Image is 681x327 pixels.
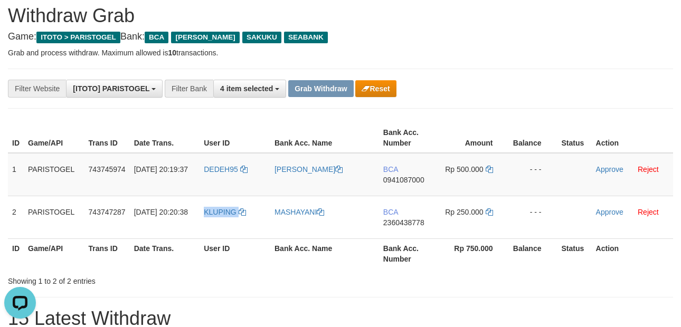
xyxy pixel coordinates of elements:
[557,123,591,153] th: Status
[557,238,591,268] th: Status
[171,32,239,43] span: [PERSON_NAME]
[638,165,659,174] a: Reject
[8,47,673,58] p: Grab and process withdraw. Maximum allowed is transactions.
[486,208,493,216] a: Copy 250000 to clipboard
[638,208,659,216] a: Reject
[284,32,328,43] span: SEABANK
[383,218,424,227] span: Copy 2360438778 to clipboard
[275,208,324,216] a: MASHAYANI
[24,196,84,238] td: PARISTOGEL
[445,208,483,216] span: Rp 250.000
[130,123,200,153] th: Date Trans.
[24,238,84,268] th: Game/API
[89,165,126,174] span: 743745974
[66,80,163,98] button: [ITOTO] PARISTOGEL
[445,165,483,174] span: Rp 500.000
[439,123,508,153] th: Amount
[204,165,247,174] a: DEDEH95
[204,208,245,216] a: KLUPING
[134,208,188,216] span: [DATE] 20:20:38
[204,208,236,216] span: KLUPING
[24,123,84,153] th: Game/API
[36,32,120,43] span: ITOTO > PARISTOGEL
[89,208,126,216] span: 743747287
[84,123,130,153] th: Trans ID
[204,165,238,174] span: DEDEH95
[84,238,130,268] th: Trans ID
[596,165,623,174] a: Approve
[130,238,200,268] th: Date Trans.
[592,123,673,153] th: Action
[439,238,508,268] th: Rp 750.000
[220,84,273,93] span: 4 item selected
[288,80,353,97] button: Grab Withdraw
[8,32,673,42] h4: Game: Bank:
[596,208,623,216] a: Approve
[200,123,270,153] th: User ID
[8,272,276,286] div: Showing 1 to 2 of 2 entries
[8,123,24,153] th: ID
[4,4,36,36] button: Open LiveChat chat widget
[200,238,270,268] th: User ID
[383,208,398,216] span: BCA
[509,123,557,153] th: Balance
[270,238,379,268] th: Bank Acc. Name
[355,80,396,97] button: Reset
[509,238,557,268] th: Balance
[24,153,84,196] td: PARISTOGEL
[8,153,24,196] td: 1
[8,196,24,238] td: 2
[275,165,343,174] a: [PERSON_NAME]
[509,196,557,238] td: - - -
[168,49,176,57] strong: 10
[486,165,493,174] a: Copy 500000 to clipboard
[8,238,24,268] th: ID
[379,238,439,268] th: Bank Acc. Number
[145,32,168,43] span: BCA
[73,84,149,93] span: [ITOTO] PARISTOGEL
[270,123,379,153] th: Bank Acc. Name
[509,153,557,196] td: - - -
[213,80,286,98] button: 4 item selected
[379,123,439,153] th: Bank Acc. Number
[592,238,673,268] th: Action
[383,176,424,184] span: Copy 0941087000 to clipboard
[8,5,673,26] h1: Withdraw Grab
[242,32,281,43] span: SAKUKU
[165,80,213,98] div: Filter Bank
[134,165,188,174] span: [DATE] 20:19:37
[383,165,398,174] span: BCA
[8,80,66,98] div: Filter Website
